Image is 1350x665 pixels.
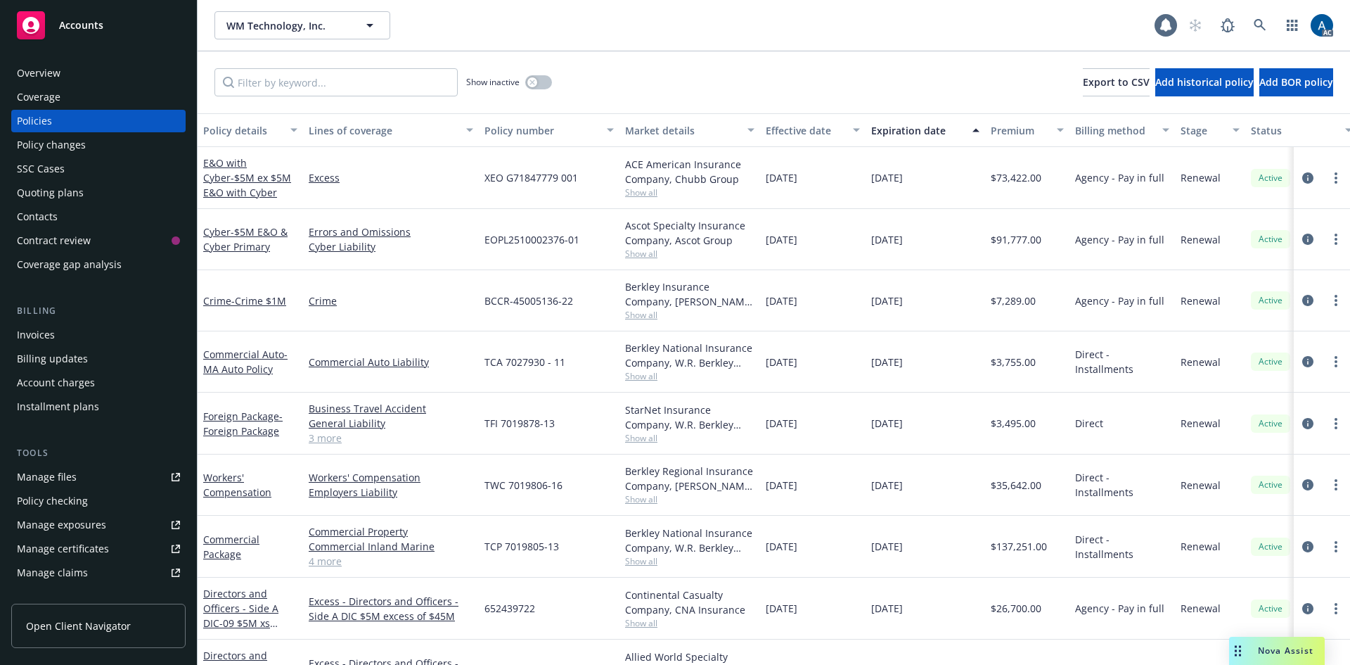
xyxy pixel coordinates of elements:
[625,588,754,617] div: Continental Casualty Company, CNA Insurance
[766,293,797,308] span: [DATE]
[1299,415,1316,432] a: circleInformation
[11,490,186,512] a: Policy checking
[17,86,60,108] div: Coverage
[17,348,88,370] div: Billing updates
[11,182,186,204] a: Quoting plans
[1181,478,1221,493] span: Renewal
[991,123,1048,138] div: Premium
[1181,355,1221,369] span: Renewal
[625,617,754,629] span: Show all
[1246,11,1274,39] a: Search
[17,490,88,512] div: Policy checking
[625,157,754,186] div: ACE American Insurance Company, Chubb Group
[11,134,186,156] a: Policy changes
[1229,637,1247,665] div: Drag to move
[303,113,479,147] button: Lines of coverage
[214,68,458,96] input: Filter by keyword...
[871,232,903,247] span: [DATE]
[309,594,473,623] a: Excess - Directors and Officers - Side A DIC $5M excess of $45M
[11,205,186,228] a: Contacts
[1181,601,1221,616] span: Renewal
[214,11,390,39] button: WM Technology, Inc.
[11,446,186,460] div: Tools
[1075,532,1169,562] span: Direct - Installments
[1181,539,1221,554] span: Renewal
[17,62,60,84] div: Overview
[17,182,84,204] div: Quoting plans
[309,401,473,416] a: Business Travel Accident
[625,432,754,444] span: Show all
[1256,479,1285,491] span: Active
[309,293,473,308] a: Crime
[871,478,903,493] span: [DATE]
[17,466,77,488] div: Manage files
[625,370,754,382] span: Show all
[484,232,579,247] span: EOPL2510002376-01
[1299,231,1316,248] a: circleInformation
[11,110,186,132] a: Policies
[1181,232,1221,247] span: Renewal
[1256,172,1285,184] span: Active
[17,229,91,252] div: Contract review
[766,478,797,493] span: [DATE]
[1256,355,1285,368] span: Active
[309,123,458,138] div: Lines of coverage
[619,113,760,147] button: Market details
[11,229,186,252] a: Contract review
[766,355,797,369] span: [DATE]
[309,524,473,539] a: Commercial Property
[309,355,473,369] a: Commercial Auto Liability
[484,123,598,138] div: Policy number
[226,18,348,33] span: WM Technology, Inc.
[1327,415,1344,432] a: more
[1327,538,1344,555] a: more
[991,293,1036,308] span: $7,289.00
[991,170,1041,185] span: $73,422.00
[11,395,186,418] a: Installment plans
[766,123,844,138] div: Effective date
[1155,68,1254,96] button: Add historical policy
[766,416,797,431] span: [DATE]
[484,355,565,369] span: TCA 7027930 - 11
[11,348,186,370] a: Billing updates
[479,113,619,147] button: Policy number
[17,158,65,180] div: SSC Cases
[17,562,88,584] div: Manage claims
[1251,123,1337,138] div: Status
[203,587,278,645] a: Directors and Officers - Side A DIC
[484,170,578,185] span: XEO G71847779 001
[1299,476,1316,493] a: circleInformation
[871,416,903,431] span: [DATE]
[203,348,288,376] a: Commercial Auto
[1083,75,1150,89] span: Export to CSV
[1075,601,1164,616] span: Agency - Pay in full
[309,470,473,485] a: Workers' Compensation
[17,134,86,156] div: Policy changes
[1181,416,1221,431] span: Renewal
[198,113,303,147] button: Policy details
[1075,123,1154,138] div: Billing method
[203,225,288,253] span: - $5M E&O & Cyber Primary
[11,253,186,276] a: Coverage gap analysis
[11,514,186,536] span: Manage exposures
[1299,170,1316,186] a: circleInformation
[17,253,122,276] div: Coverage gap analysis
[1327,353,1344,370] a: more
[59,20,103,31] span: Accounts
[1256,602,1285,615] span: Active
[625,555,754,567] span: Show all
[625,186,754,198] span: Show all
[11,86,186,108] a: Coverage
[203,225,288,253] a: Cyber
[17,514,106,536] div: Manage exposures
[11,6,186,45] a: Accounts
[17,324,55,346] div: Invoices
[1075,470,1169,500] span: Direct - Installments
[17,395,99,418] div: Installment plans
[484,293,573,308] span: BCCR-45005136-22
[625,403,754,432] div: StarNet Insurance Company, W.R. Berkley Corporation
[309,239,473,254] a: Cyber Liability
[1075,416,1103,431] span: Direct
[309,485,473,500] a: Employers Liability
[309,539,473,554] a: Commercial Inland Marine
